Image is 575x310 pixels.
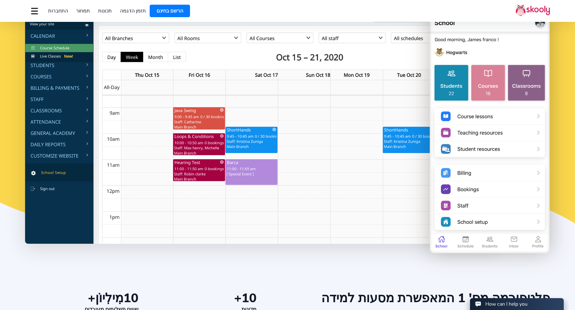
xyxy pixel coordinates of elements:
[25,291,138,306] div: מִילִיוֹן+
[72,6,94,16] a: תמחור
[516,4,550,16] img: Skooly
[429,12,550,255] img: פגוש את התוכנה מספר 1 להפעלת כל סוג של בית ספר - Mobile
[30,4,39,18] button: dropdown menu
[94,6,116,16] a: תכונות
[150,5,190,17] a: הרשם בחינם
[242,290,257,307] span: 10
[44,6,72,16] a: התחברות
[143,291,257,306] div: +
[123,290,138,307] span: 10
[48,7,68,14] span: התחברות
[116,6,150,16] a: תזמן הדגמה
[76,7,90,14] span: תמחור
